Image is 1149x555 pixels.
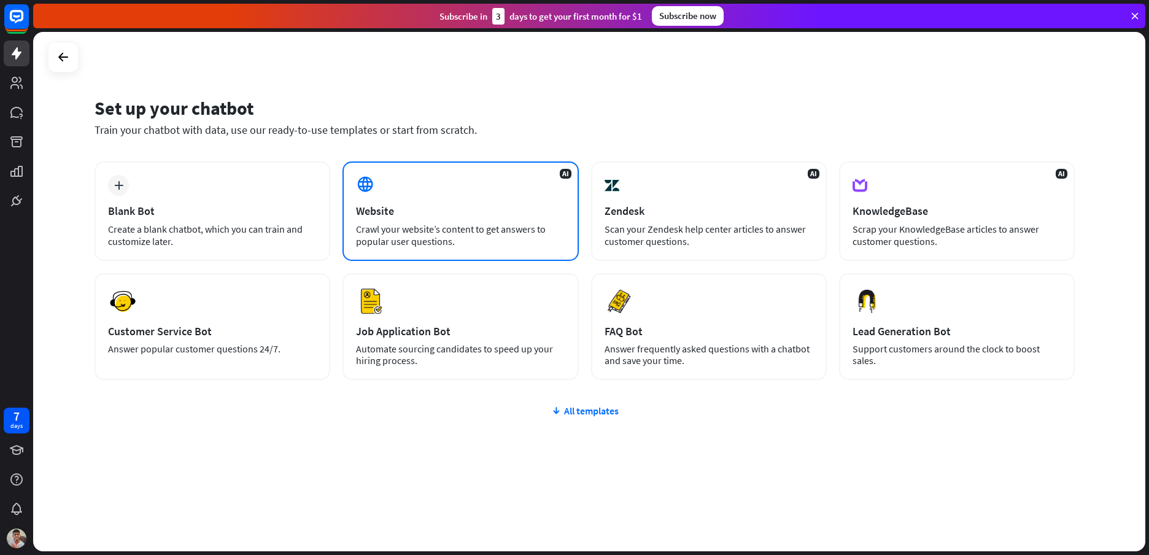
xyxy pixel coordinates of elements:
div: All templates [95,405,1075,417]
div: Set up your chatbot [95,96,1075,120]
div: Subscribe in days to get your first month for $1 [439,8,642,25]
div: Scrap your KnowledgeBase articles to answer customer questions. [853,223,1061,247]
i: plus [114,181,123,190]
div: 3 [492,8,505,25]
span: AI [808,169,819,179]
div: Zendesk [605,204,813,218]
div: FAQ Bot [605,324,813,338]
div: Scan your Zendesk help center articles to answer customer questions. [605,223,813,247]
div: Answer frequently asked questions with a chatbot and save your time. [605,343,813,367]
div: Train your chatbot with data, use our ready-to-use templates or start from scratch. [95,123,1075,137]
div: Subscribe now [652,6,724,26]
div: Lead Generation Bot [853,324,1061,338]
div: Customer Service Bot [108,324,317,338]
div: Blank Bot [108,204,317,218]
span: AI [1056,169,1067,179]
div: Automate sourcing candidates to speed up your hiring process. [356,343,565,367]
a: 7 days [4,408,29,433]
div: Job Application Bot [356,324,565,338]
div: Support customers around the clock to boost sales. [853,343,1061,367]
div: days [10,422,23,430]
div: Crawl your website’s content to get answers to popular user questions. [356,223,565,247]
button: Open LiveChat chat widget [10,5,47,42]
div: Website [356,204,565,218]
span: AI [560,169,571,179]
div: KnowledgeBase [853,204,1061,218]
div: Answer popular customer questions 24/7. [108,343,317,355]
div: 7 [14,411,20,422]
div: Create a blank chatbot, which you can train and customize later. [108,223,317,247]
